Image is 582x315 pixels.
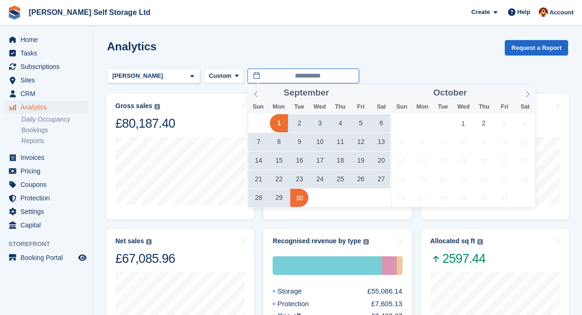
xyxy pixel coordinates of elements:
span: September 7, 2025 [249,133,268,151]
img: stora-icon-8386f47178a22dfd0bd8f6a31ec36ba5ce8667c1dd55bd0f319d3a0aa187defe.svg [7,6,21,20]
span: October 17, 2025 [495,151,513,170]
span: October 7, 2025 [434,133,452,151]
span: September 28, 2025 [249,189,268,207]
span: September 19, 2025 [352,151,370,170]
span: Subscriptions [20,60,76,73]
span: Mon [268,104,289,110]
span: October 20, 2025 [413,170,431,188]
a: menu [5,219,88,232]
img: icon-info-grey-7440780725fd019a000dd9b08b2336e03edf1995a4989e88bcd33f0948082b44.svg [477,239,483,245]
span: Sat [515,104,535,110]
a: menu [5,60,88,73]
span: September 1, 2025 [270,114,288,132]
a: menu [5,47,88,60]
span: October 27, 2025 [413,189,431,207]
input: Year [467,88,496,98]
span: September 20, 2025 [372,151,390,170]
span: October 29, 2025 [454,189,472,207]
span: CRM [20,87,76,100]
span: October 28, 2025 [434,189,452,207]
span: September 21, 2025 [249,170,268,188]
span: October 23, 2025 [475,170,493,188]
span: Pricing [20,164,76,178]
span: September 27, 2025 [372,170,390,188]
span: September 17, 2025 [311,151,329,170]
span: Protection [20,192,76,205]
img: Peter Wild [539,7,548,17]
span: Coupons [20,178,76,191]
span: October [433,89,467,97]
div: Protection [273,299,331,309]
img: icon-info-grey-7440780725fd019a000dd9b08b2336e03edf1995a4989e88bcd33f0948082b44.svg [154,104,160,110]
span: September 18, 2025 [331,151,349,170]
span: October 4, 2025 [515,114,534,132]
span: Settings [20,205,76,218]
span: September [284,89,329,97]
button: Custom [204,68,244,84]
h2: Analytics [107,40,157,53]
div: Net sales [115,237,144,245]
span: October 12, 2025 [393,151,411,170]
div: [PERSON_NAME] [111,71,167,81]
div: £55,086.14 [368,286,402,297]
a: [PERSON_NAME] Self Storage Ltd [25,5,154,20]
a: Preview store [77,252,88,263]
a: Bookings [21,126,88,135]
span: October 19, 2025 [393,170,411,188]
span: Create [471,7,490,17]
span: October 2, 2025 [475,114,493,132]
span: September 11, 2025 [331,133,349,151]
span: October 22, 2025 [454,170,472,188]
span: Fri [495,104,515,110]
span: Sites [20,74,76,87]
span: October 30, 2025 [475,189,493,207]
div: Storage [273,256,382,275]
span: Sun [248,104,268,110]
div: Protection [382,256,397,275]
span: Wed [309,104,330,110]
span: September 5, 2025 [352,114,370,132]
a: Reports [21,137,88,145]
a: Daily Occupancy [21,115,88,124]
span: Thu [330,104,350,110]
span: October 31, 2025 [495,189,513,207]
a: menu [5,205,88,218]
span: October 8, 2025 [454,133,472,151]
div: Storage [273,286,324,297]
a: menu [5,164,88,178]
span: Thu [474,104,494,110]
div: £7,605.13 [371,299,402,309]
span: Tasks [20,47,76,60]
div: Gross sales [115,102,152,110]
div: Deposit [402,256,402,275]
span: October 24, 2025 [495,170,513,188]
span: September 23, 2025 [290,170,308,188]
span: September 25, 2025 [331,170,349,188]
span: 2597.44 [430,251,486,267]
div: £80,187.40 [115,116,175,131]
button: Request a Report [505,40,568,55]
a: menu [5,33,88,46]
span: October 11, 2025 [515,133,534,151]
div: Recognised revenue by type [273,237,361,245]
span: Analytics [20,101,76,114]
span: October 10, 2025 [495,133,513,151]
span: October 1, 2025 [454,114,472,132]
span: Sun [392,104,412,110]
span: September 26, 2025 [352,170,370,188]
span: Sat [371,104,392,110]
span: Fri [351,104,371,110]
span: Storefront [8,240,93,249]
a: menu [5,251,88,264]
span: Capital [20,219,76,232]
span: October 6, 2025 [413,133,431,151]
span: Home [20,33,76,46]
span: September 9, 2025 [290,133,308,151]
span: Invoices [20,151,76,164]
span: September 16, 2025 [290,151,308,170]
span: September 2, 2025 [290,114,308,132]
a: menu [5,192,88,205]
span: Tue [289,104,309,110]
span: Mon [412,104,433,110]
span: Booking Portal [20,251,76,264]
